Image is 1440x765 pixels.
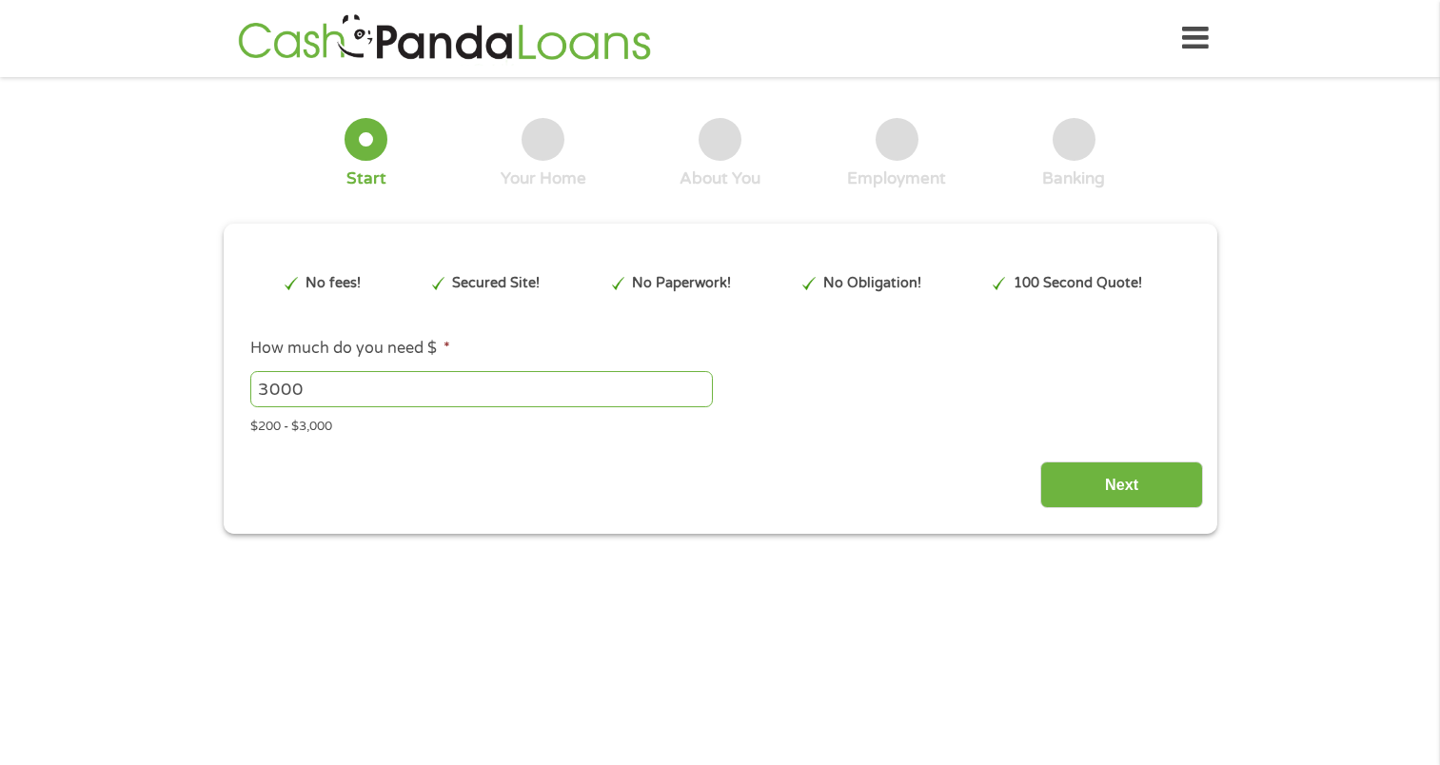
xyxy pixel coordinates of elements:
[346,168,386,189] div: Start
[501,168,586,189] div: Your Home
[306,273,361,294] p: No fees!
[1014,273,1142,294] p: 100 Second Quote!
[452,273,540,294] p: Secured Site!
[847,168,946,189] div: Employment
[232,11,657,66] img: GetLoanNow Logo
[632,273,731,294] p: No Paperwork!
[1042,168,1105,189] div: Banking
[823,273,921,294] p: No Obligation!
[250,339,450,359] label: How much do you need $
[1040,461,1203,508] input: Next
[680,168,760,189] div: About You
[250,411,1189,437] div: $200 - $3,000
